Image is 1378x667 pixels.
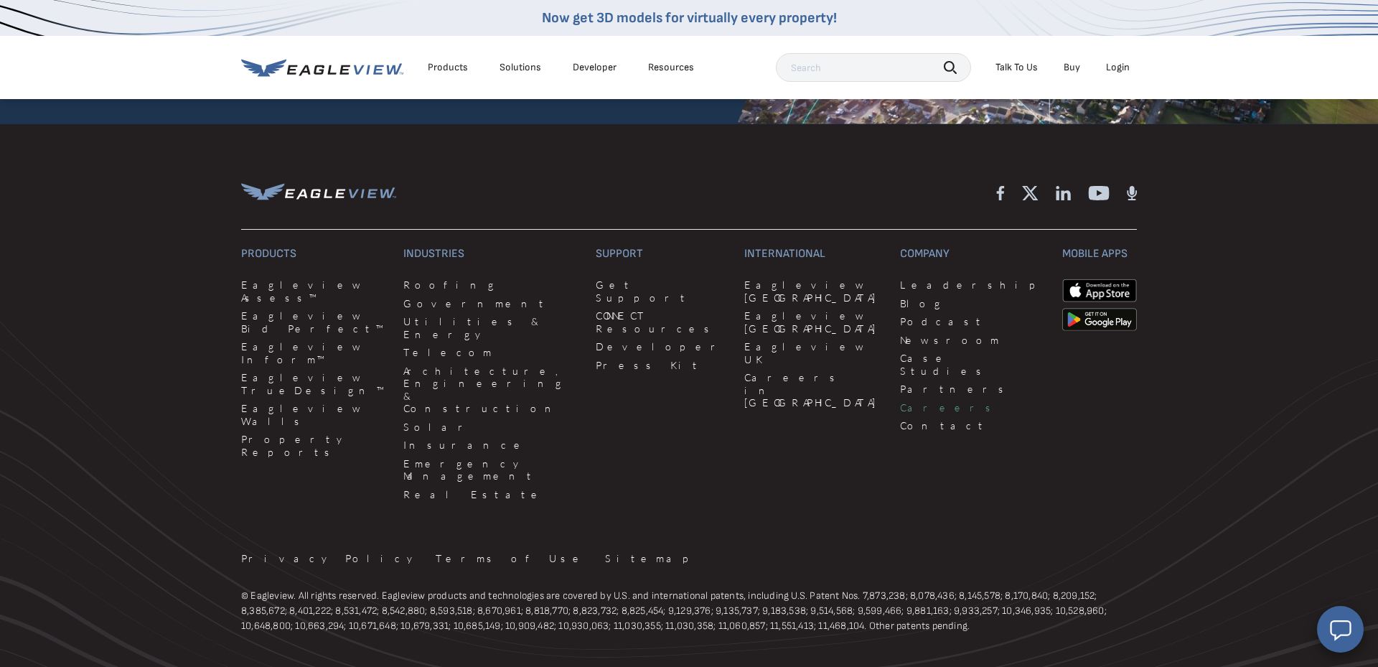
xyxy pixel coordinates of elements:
[900,419,1045,432] a: Contact
[900,279,1045,291] a: Leadership
[900,352,1045,377] a: Case Studies
[744,340,883,365] a: Eagleview UK
[436,552,588,565] a: Terms of Use
[428,61,468,74] div: Products
[241,247,386,261] h3: Products
[596,309,727,335] a: CONNECT Resources
[241,279,386,304] a: Eagleview Assess™
[403,421,578,434] a: Solar
[542,9,837,27] a: Now get 3D models for virtually every property!
[744,247,883,261] h3: International
[900,401,1045,414] a: Careers
[403,279,578,291] a: Roofing
[596,279,727,304] a: Get Support
[403,315,578,340] a: Utilities & Energy
[776,53,971,82] input: Search
[241,340,386,365] a: Eagleview Inform™
[403,439,578,452] a: Insurance
[241,588,1137,633] p: © Eagleview. All rights reserved. Eagleview products and technologies are covered by U.S. and int...
[500,61,541,74] div: Solutions
[1106,61,1130,74] div: Login
[900,315,1045,328] a: Podcast
[1317,606,1364,653] button: Open chat window
[744,371,883,409] a: Careers in [GEOGRAPHIC_DATA]
[403,488,578,501] a: Real Estate
[744,309,883,335] a: Eagleview [GEOGRAPHIC_DATA]
[900,297,1045,310] a: Blog
[241,433,386,458] a: Property Reports
[900,383,1045,396] a: Partners
[403,247,578,261] h3: Industries
[1064,61,1080,74] a: Buy
[648,61,694,74] div: Resources
[596,359,727,372] a: Press Kit
[403,457,578,482] a: Emergency Management
[744,279,883,304] a: Eagleview [GEOGRAPHIC_DATA]
[605,552,698,565] a: Sitemap
[1062,279,1137,302] img: apple-app-store.png
[1062,247,1137,261] h3: Mobile Apps
[596,340,727,353] a: Developer
[573,61,617,74] a: Developer
[900,247,1045,261] h3: Company
[403,365,578,415] a: Architecture, Engineering & Construction
[403,297,578,310] a: Government
[1062,308,1137,331] img: google-play-store_b9643a.png
[596,247,727,261] h3: Support
[241,371,386,396] a: Eagleview TrueDesign™
[241,309,386,335] a: Eagleview Bid Perfect™
[403,346,578,359] a: Telecom
[241,552,418,565] a: Privacy Policy
[900,334,1045,347] a: Newsroom
[995,61,1038,74] div: Talk To Us
[241,402,386,427] a: Eagleview Walls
